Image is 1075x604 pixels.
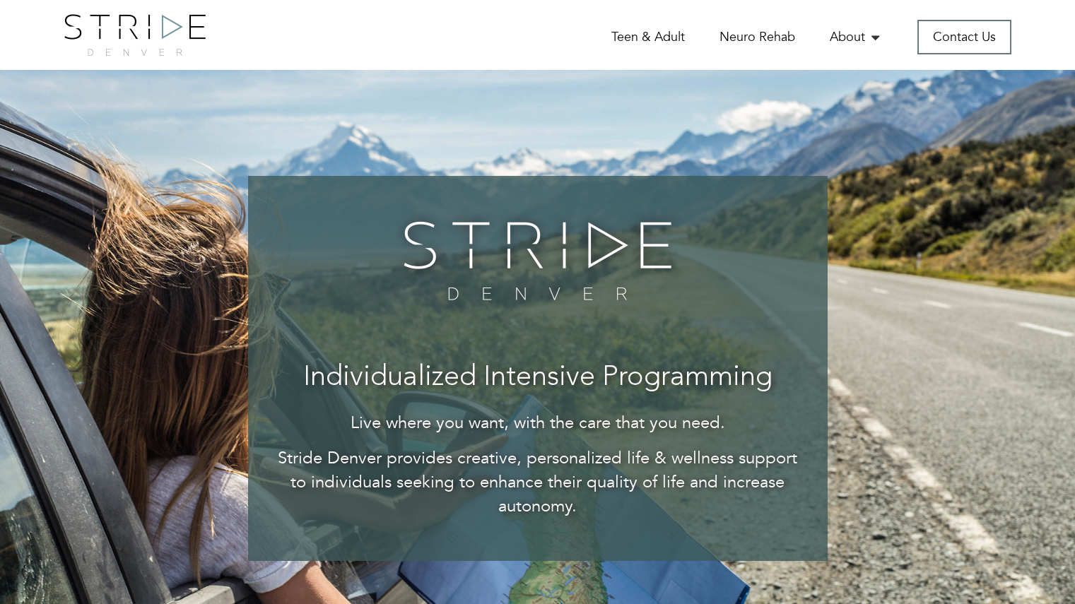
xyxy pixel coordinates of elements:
[64,14,206,56] img: logo.png
[276,362,799,393] h3: Individualized Intensive Programming
[394,211,681,310] img: banner-logo.png
[276,446,799,519] p: Stride Denver provides creative, personalized life & wellness support to individuals seeking to e...
[917,20,1011,54] a: Contact Us
[611,28,685,46] a: Teen & Adult
[276,411,799,435] p: Live where you want, with the care that you need.
[830,28,883,46] a: About
[719,28,795,46] a: Neuro Rehab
